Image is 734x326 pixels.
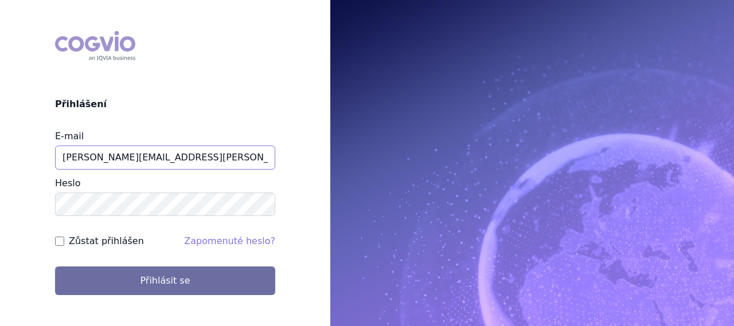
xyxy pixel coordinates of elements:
label: Zůstat přihlášen [69,234,144,248]
button: Přihlásit se [55,266,275,295]
div: COGVIO [55,31,135,61]
h2: Přihlášení [55,97,275,111]
a: Zapomenuté heslo? [184,235,275,246]
label: E-mail [55,131,84,142]
label: Heslo [55,178,80,188]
